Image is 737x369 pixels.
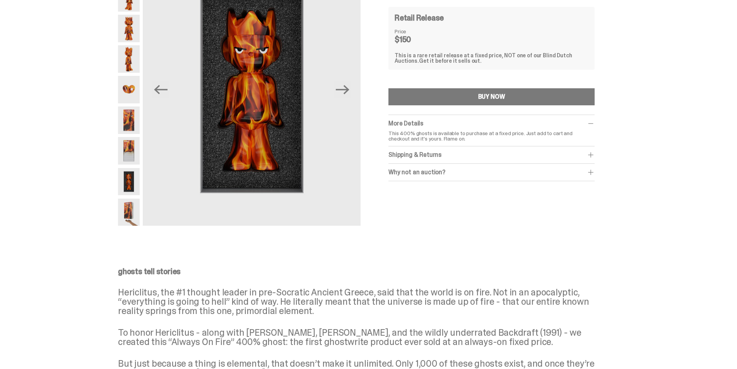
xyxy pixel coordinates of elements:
[388,151,595,159] div: Shipping & Returns
[388,168,595,176] div: Why not an auction?
[118,168,140,196] img: Always-On-Fire---Website-Archive.2497X.png
[118,268,613,275] p: ghosts tell stories
[118,15,140,42] img: Always-On-Fire---Website-Archive.2487X.png
[388,119,423,127] span: More Details
[118,137,140,165] img: Always-On-Fire---Website-Archive.2494X.png
[118,45,140,73] img: Always-On-Fire---Website-Archive.2489X.png
[152,81,169,98] button: Previous
[334,81,351,98] button: Next
[388,88,595,105] button: BUY NOW
[395,14,444,22] h4: Retail Release
[118,106,140,134] img: Always-On-Fire---Website-Archive.2491X.png
[395,29,433,34] dt: Price
[395,53,588,64] div: This is a rare retail release at a fixed price, NOT one of our Blind Dutch Auctions.
[118,199,140,226] img: Always-On-Fire---Website-Archive.2522XX.png
[388,130,595,141] p: This 400% ghosts is available to purchase at a fixed price. Just add to cart and checkout and it'...
[419,57,482,64] span: Get it before it sells out.
[395,36,433,43] dd: $150
[118,76,140,103] img: Always-On-Fire---Website-Archive.2490X.png
[118,328,613,347] p: To honor Hericlitus - along with [PERSON_NAME], [PERSON_NAME], and the wildly underrated Backdraf...
[478,94,505,100] div: BUY NOW
[118,288,613,316] p: Hericlitus, the #1 thought leader in pre-Socratic Ancient Greece, said that the world is on fire....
